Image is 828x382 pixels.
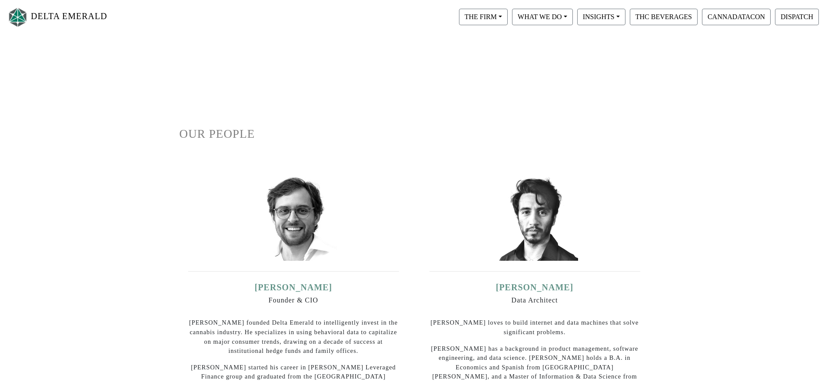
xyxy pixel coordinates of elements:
[429,296,640,304] h6: Data Architect
[180,127,649,141] h1: OUR PEOPLE
[7,6,29,29] img: Logo
[250,174,337,261] img: ian
[255,282,333,292] a: [PERSON_NAME]
[577,9,625,25] button: INSIGHTS
[700,13,773,20] a: CANNADATACON
[188,318,399,355] p: [PERSON_NAME] founded Delta Emerald to intelligently invest in the cannabis industry. He speciali...
[773,13,821,20] a: DISPATCH
[459,9,508,25] button: THE FIRM
[702,9,771,25] button: CANNADATACON
[628,13,700,20] a: THC BEVERAGES
[188,296,399,304] h6: Founder & CIO
[7,3,107,31] a: DELTA EMERALD
[630,9,698,25] button: THC BEVERAGES
[512,9,573,25] button: WHAT WE DO
[775,9,819,25] button: DISPATCH
[429,318,640,337] p: [PERSON_NAME] loves to build internet and data machines that solve significant problems.
[491,174,578,261] img: david
[496,282,574,292] a: [PERSON_NAME]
